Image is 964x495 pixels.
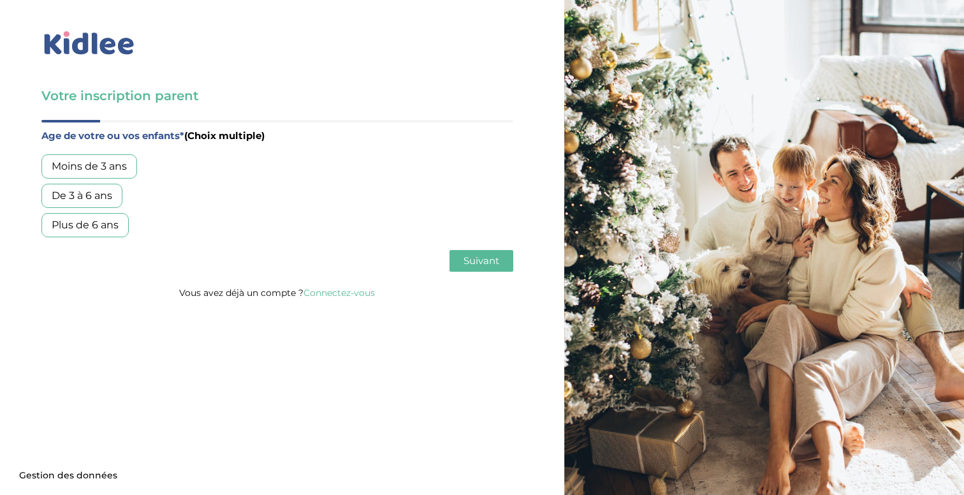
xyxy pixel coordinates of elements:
button: Gestion des données [11,462,125,489]
h3: Votre inscription parent [41,87,513,105]
span: Suivant [464,255,499,267]
p: Vous avez déjà un compte ? [41,284,513,301]
span: Gestion des données [19,470,117,482]
div: De 3 à 6 ans [41,184,122,208]
label: Age de votre ou vos enfants* [41,128,513,144]
div: Moins de 3 ans [41,154,137,179]
img: logo_kidlee_bleu [41,29,137,58]
span: (Choix multiple) [184,129,265,142]
a: Connectez-vous [303,287,375,299]
button: Suivant [449,250,513,272]
div: Plus de 6 ans [41,213,129,237]
button: Précédent [41,250,101,272]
